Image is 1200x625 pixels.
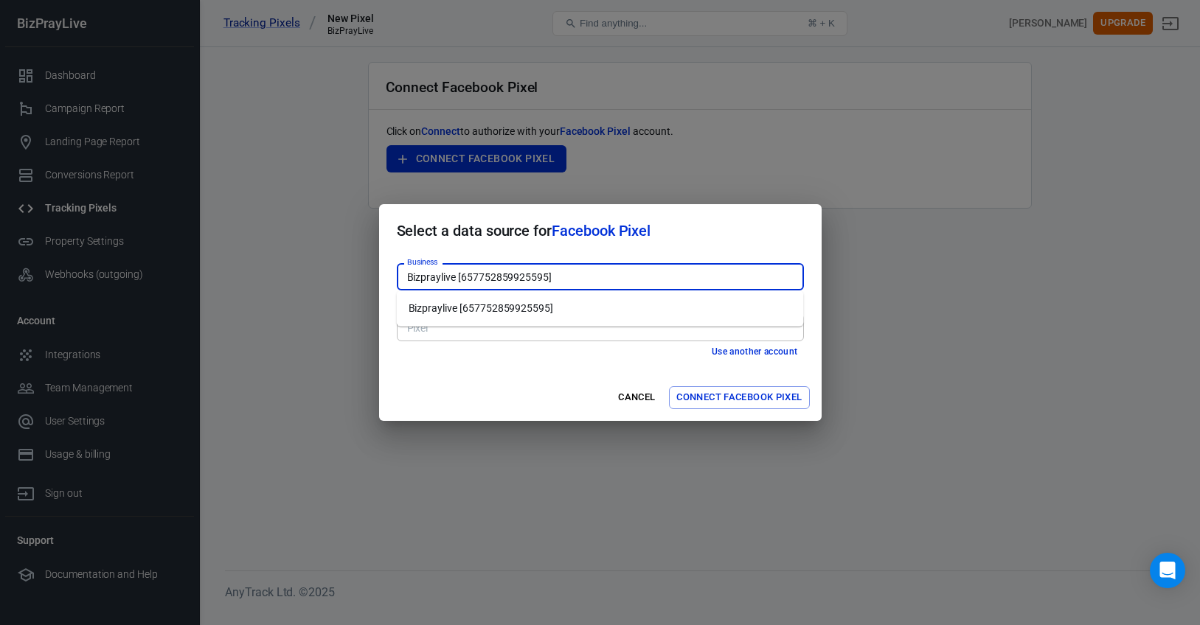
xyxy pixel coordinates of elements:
button: Use another account [706,344,804,360]
h2: Select a data source for [379,204,822,257]
input: Type to search [401,318,797,337]
button: Cancel [613,386,660,409]
label: Business [407,256,438,268]
span: Facebook Pixel [552,222,651,240]
li: Bizpraylive [657752859925595] [397,296,804,321]
input: Type to search [401,268,797,286]
button: Connect Facebook Pixel [669,386,809,409]
div: Open Intercom Messenger [1150,553,1185,588]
